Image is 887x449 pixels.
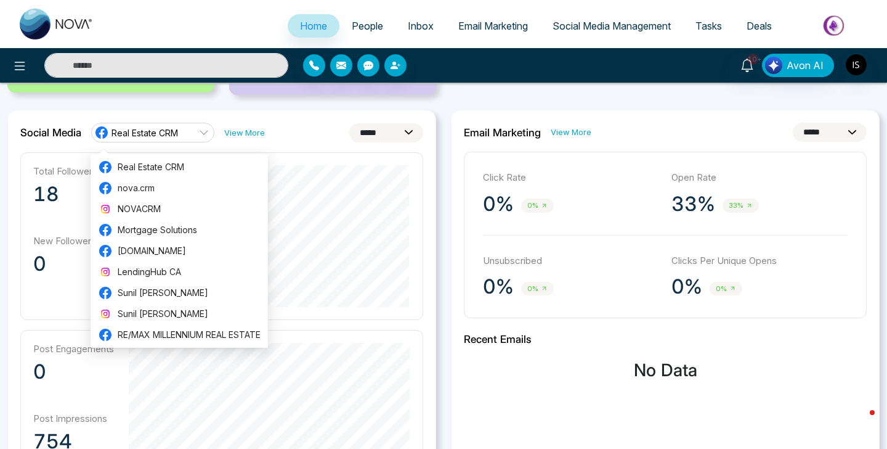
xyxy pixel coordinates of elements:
a: Tasks [683,14,734,38]
p: 33% [671,192,715,216]
a: View More [551,126,591,138]
span: Mortgage Solutions [118,223,261,237]
p: 0 [33,252,97,276]
span: LendingHub CA [118,265,261,279]
span: Real Estate CRM [111,127,178,139]
a: Email Marketing [446,14,540,38]
p: Total Followers [33,165,97,177]
span: People [352,20,383,32]
p: 0% [483,274,514,299]
span: 33% [723,199,759,213]
p: Clicks Per Unique Opens [671,254,848,268]
span: 0% [521,199,554,213]
span: Deals [747,20,772,32]
p: 0% [483,192,514,216]
p: 18 [33,182,97,207]
iframe: Intercom live chat [845,407,875,437]
span: Sunil [PERSON_NAME] [118,286,261,300]
span: NOVACRM [118,202,261,216]
img: instagram [99,203,111,215]
p: Click Rate [483,171,659,185]
h2: Email Marketing [464,126,541,139]
h2: Recent Emails [464,333,867,345]
img: User Avatar [846,54,867,75]
img: Market-place.gif [790,12,880,39]
p: Post Engagements [33,343,114,355]
a: Inbox [395,14,446,38]
span: Sunil [PERSON_NAME] [118,307,261,321]
img: instagram [99,308,111,320]
a: View More [224,127,265,139]
span: Social Media Management [553,20,671,32]
span: Inbox [408,20,434,32]
a: People [339,14,395,38]
h2: Social Media [20,126,81,139]
span: Tasks [695,20,722,32]
img: instagram [99,266,111,278]
span: Avon AI [787,58,824,73]
button: Avon AI [762,54,834,77]
p: 0 [33,360,114,384]
a: 10+ [732,54,762,75]
p: Post Impressions [33,413,114,424]
span: Real Estate CRM [118,160,261,174]
span: Email Marketing [458,20,528,32]
span: 10+ [747,54,758,65]
p: Open Rate [671,171,848,185]
span: [DOMAIN_NAME] [118,244,261,258]
span: 0% [521,282,554,296]
span: RE/MAX MILLENNIUM REAL ESTATE [118,328,261,342]
img: Nova CRM Logo [20,9,94,39]
span: nova.crm [118,181,261,195]
h3: No Data [464,360,867,381]
p: Unsubscribed [483,254,659,268]
a: Deals [734,14,784,38]
p: 0% [671,274,702,299]
span: Home [300,20,327,32]
img: Lead Flow [765,57,782,74]
p: New Followers [33,235,97,247]
a: Home [288,14,339,38]
a: Social Media Management [540,14,683,38]
span: 0% [710,282,742,296]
